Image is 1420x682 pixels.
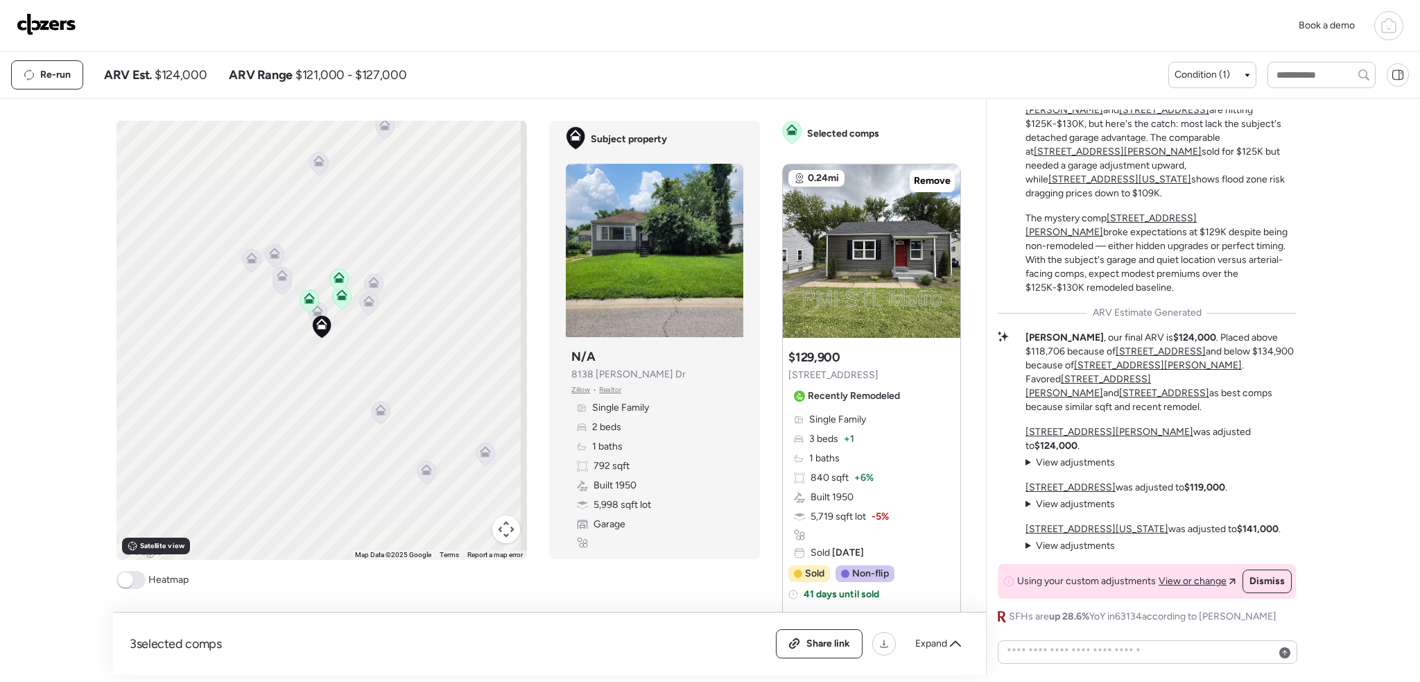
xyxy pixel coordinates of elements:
[592,420,621,434] span: 2 beds
[1237,523,1279,535] strong: $141,000
[1025,481,1227,495] p: was adjusted to .
[788,368,878,382] span: [STREET_ADDRESS]
[1025,425,1296,453] p: was adjusted to .
[440,551,459,559] a: Terms (opens in new tab)
[1093,306,1202,320] span: ARV Estimate Generated
[1009,610,1276,624] span: SFHs are YoY in 63134 according to [PERSON_NAME]
[914,174,951,188] span: Remove
[809,413,866,427] span: Single Family
[120,542,166,560] img: Google
[915,637,947,651] span: Expand
[811,510,866,524] span: 5,719 sqft lot
[811,471,849,485] span: 840 sqft
[1249,574,1285,588] span: Dismiss
[594,518,625,531] span: Garage
[594,459,630,473] span: 792 sqft
[807,127,879,141] span: Selected comps
[592,440,623,454] span: 1 baths
[1299,19,1355,31] span: Book a demo
[1025,331,1296,414] p: , our final ARV is . Placed above $118,706 because of and below $134,900 because of . Favored and...
[1025,76,1296,201] p: This 2/1 sits in a solid pocket where recently remodeled homes like and are hitting $125K-$130K, ...
[1116,346,1206,357] a: [STREET_ADDRESS]
[1025,523,1168,535] a: [STREET_ADDRESS][US_STATE]
[295,67,406,83] span: $121,000 - $127,000
[1025,373,1151,399] a: [STREET_ADDRESS][PERSON_NAME]
[1025,426,1193,438] a: [STREET_ADDRESS][PERSON_NAME]
[1017,574,1156,588] span: Using your custom adjustments
[854,471,874,485] span: + 6%
[1119,387,1209,399] a: [STREET_ADDRESS]
[1025,539,1115,553] summary: View adjustments
[808,389,900,403] span: Recently Remodeled
[809,452,840,466] span: 1 baths
[804,588,879,602] span: 41 days until sold
[594,479,637,493] span: Built 1950
[571,368,686,382] span: 8138 [PERSON_NAME] Dr
[805,567,824,581] span: Sold
[811,546,864,560] span: Sold
[806,637,850,651] span: Share link
[355,551,431,559] span: Map Data ©2025 Google
[1034,146,1202,157] a: [STREET_ADDRESS][PERSON_NAME]
[1025,456,1115,470] summary: View adjustments
[1036,457,1115,468] span: View adjustments
[593,384,596,395] span: •
[599,384,621,395] span: Realtor
[155,67,207,83] span: $124,000
[872,510,889,524] span: -5%
[1074,359,1242,371] a: [STREET_ADDRESS][PERSON_NAME]
[571,384,590,395] span: Zillow
[130,636,222,652] span: 3 selected comps
[571,348,595,365] h3: N/A
[591,133,667,146] span: Subject property
[1025,332,1104,343] strong: [PERSON_NAME]
[852,567,889,581] span: Non-flip
[1159,574,1227,588] span: View or change
[830,547,864,559] span: [DATE]
[467,551,523,559] a: Report a map error
[808,171,839,185] span: 0.24mi
[1119,104,1209,116] a: [STREET_ADDRESS]
[1025,522,1281,536] p: was adjusted to .
[1025,212,1296,295] p: The mystery comp broke expectations at $129K despite being non-remodeled — either hidden upgrades...
[120,542,166,560] a: Open this area in Google Maps (opens a new window)
[594,498,651,512] span: 5,998 sqft lot
[1034,440,1077,452] strong: $124,000
[592,401,649,415] span: Single Family
[1025,481,1116,493] a: [STREET_ADDRESS]
[1036,540,1115,552] span: View adjustments
[104,67,152,83] span: ARV Est.
[1184,481,1225,493] strong: $119,000
[788,349,840,366] h3: $129,900
[17,13,76,35] img: Logo
[148,573,189,587] span: Heatmap
[1025,212,1197,238] a: [STREET_ADDRESS][PERSON_NAME]
[1175,68,1230,82] span: Condition (1)
[229,67,293,83] span: ARV Range
[1159,574,1236,588] a: View or change
[1048,173,1191,185] a: [STREET_ADDRESS][US_STATE]
[1173,332,1216,343] strong: $124,000
[809,432,838,446] span: 3 beds
[492,515,520,543] button: Map camera controls
[811,491,854,504] span: Built 1950
[40,68,71,82] span: Re-run
[1049,611,1089,622] span: up 28.6%
[844,432,854,446] span: + 1
[140,540,184,552] span: Satellite view
[1025,497,1115,511] summary: View adjustments
[1036,498,1115,510] span: View adjustments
